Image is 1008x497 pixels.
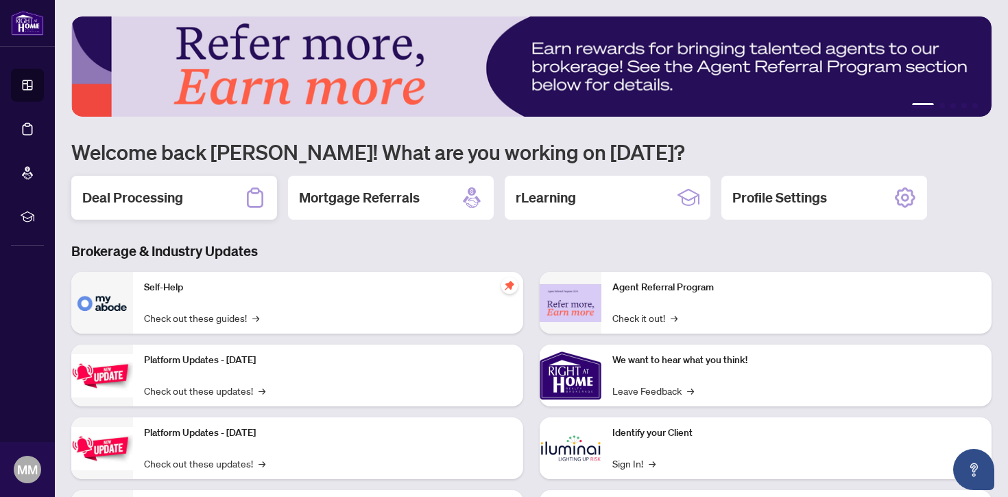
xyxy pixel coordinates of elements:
button: 3 [950,103,956,108]
h2: Profile Settings [732,188,827,207]
button: Open asap [953,449,994,490]
p: Self-Help [144,280,512,295]
span: → [259,456,265,471]
span: → [259,383,265,398]
button: 2 [939,103,945,108]
span: → [649,456,656,471]
span: pushpin [501,277,518,294]
button: 4 [961,103,967,108]
a: Leave Feedback→ [612,383,694,398]
p: Platform Updates - [DATE] [144,426,512,441]
a: Check out these updates!→ [144,383,265,398]
a: Check out these updates!→ [144,456,265,471]
span: → [671,310,677,325]
img: We want to hear what you think! [540,345,601,406]
h2: Mortgage Referrals [299,188,420,207]
img: Platform Updates - July 21, 2025 [71,354,133,397]
a: Check out these guides!→ [144,310,259,325]
h1: Welcome back [PERSON_NAME]! What are you working on [DATE]? [71,139,992,165]
h2: rLearning [516,188,576,207]
h2: Deal Processing [82,188,183,207]
h3: Brokerage & Industry Updates [71,242,992,261]
a: Check it out!→ [612,310,677,325]
p: Agent Referral Program [612,280,981,295]
p: We want to hear what you think! [612,353,981,368]
img: logo [11,10,44,36]
span: → [687,383,694,398]
p: Identify your Client [612,426,981,441]
a: Sign In!→ [612,456,656,471]
span: MM [17,460,38,479]
button: 5 [972,103,978,108]
button: 1 [912,103,934,108]
p: Platform Updates - [DATE] [144,353,512,368]
img: Self-Help [71,272,133,334]
img: Identify your Client [540,417,601,479]
img: Platform Updates - July 8, 2025 [71,427,133,470]
span: → [252,310,259,325]
img: Agent Referral Program [540,284,601,322]
img: Slide 0 [71,16,992,117]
